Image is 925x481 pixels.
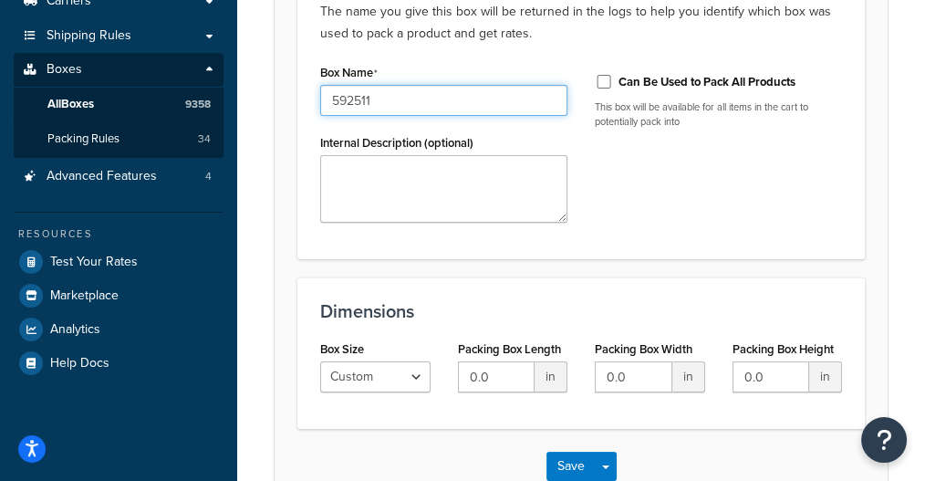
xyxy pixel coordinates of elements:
a: Test Your Rates [14,246,223,278]
label: Can Be Used to Pack All Products [618,74,795,90]
a: Boxes [14,53,223,87]
label: Packing Box Width [595,342,692,356]
button: Save [546,452,596,481]
a: AllBoxes9358 [14,88,223,121]
label: Box Size [320,342,364,356]
span: Boxes [47,62,82,78]
a: Help Docs [14,347,223,380]
span: in [809,361,842,392]
label: Internal Description (optional) [320,136,473,150]
li: Boxes [14,53,223,157]
p: This box will be available for all items in the cart to potentially pack into [595,100,842,129]
span: Shipping Rules [47,28,131,44]
a: Shipping Rules [14,19,223,53]
span: 9358 [185,97,211,112]
span: 4 [205,169,212,184]
li: Advanced Features [14,160,223,193]
li: Packing Rules [14,122,223,156]
a: Analytics [14,313,223,346]
span: in [672,361,705,392]
span: Analytics [50,322,100,338]
a: Marketplace [14,279,223,312]
span: Packing Rules [47,131,120,147]
a: Advanced Features4 [14,160,223,193]
span: Advanced Features [47,169,157,184]
span: All Boxes [47,97,94,112]
p: The name you give this box will be returned in the logs to help you identify which box was used t... [320,1,842,45]
span: in [535,361,567,392]
span: 34 [198,131,211,147]
div: Resources [14,226,223,242]
label: Packing Box Length [458,342,561,356]
span: Test Your Rates [50,255,138,270]
a: Packing Rules34 [14,122,223,156]
h3: Dimensions [320,301,842,321]
span: Marketplace [50,288,119,304]
label: Box Name [320,66,378,80]
span: Help Docs [50,356,109,371]
label: Packing Box Height [733,342,834,356]
button: Open Resource Center [861,417,907,463]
